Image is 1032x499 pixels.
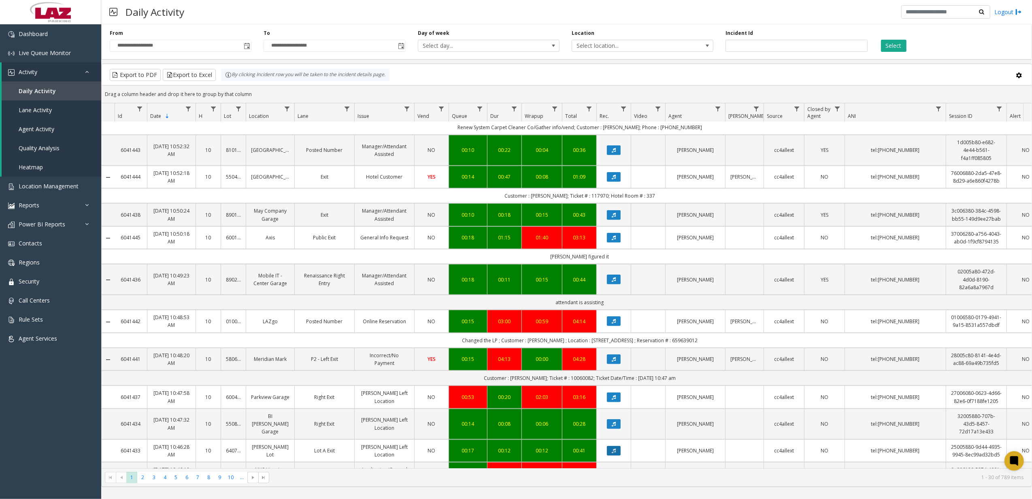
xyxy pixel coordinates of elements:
a: Posted Number [300,318,349,325]
a: Exit [300,211,349,219]
span: Lane Activity [19,106,52,114]
a: Parker Filter Menu [751,103,762,114]
a: Renaissance Right Entry [300,272,349,287]
a: 890191 [226,211,241,219]
a: 02005a80-472d-4d0d-8190-82a6a8a7967d [951,268,1002,291]
span: Contacts [19,239,42,247]
span: Call Centers [19,296,50,304]
span: Security [19,277,39,285]
span: NO [428,234,436,241]
div: 00:15 [454,318,482,325]
a: cc4allext [769,211,799,219]
a: ANI Filter Menu [933,103,944,114]
a: NO [809,234,840,241]
span: NO [428,147,436,154]
div: 02:03 [527,393,557,401]
a: 10 [201,173,216,181]
a: 6041436 [119,276,142,284]
a: [DATE] 10:49:23 AM [152,272,191,287]
a: Issue Filter Menu [402,103,413,114]
a: tel:[PHONE_NUMBER] [850,393,941,401]
label: Incident Id [726,30,753,37]
button: Select [881,40,906,52]
div: 03:00 [492,318,517,325]
span: Daily Activity [19,87,56,95]
a: Source Filter Menu [792,103,802,114]
a: 00:22 [492,146,517,154]
a: 010052 [226,318,241,325]
a: Agent Filter Menu [713,103,723,114]
a: [PERSON_NAME] [670,234,720,241]
a: cc4allext [769,234,799,241]
span: Select location... [572,40,685,51]
a: 3c006380-384c-4598-bb55-149d9ee27bab [951,207,1002,222]
a: [DATE] 10:52:18 AM [152,169,191,185]
a: Quality Analysis [2,139,101,158]
a: 6041438 [119,211,142,219]
a: 04:28 [567,355,592,363]
a: YES [809,146,840,154]
a: NO [809,420,840,428]
a: [PERSON_NAME] [670,276,720,284]
img: 'icon' [8,298,15,304]
div: 00:18 [454,234,482,241]
a: 10 [201,234,216,241]
span: Heatmap [19,163,43,171]
span: Regions [19,258,40,266]
a: 10 [201,146,216,154]
a: NO [809,355,840,363]
label: To [264,30,270,37]
img: 'icon' [8,336,15,342]
a: [PERSON_NAME] [730,173,759,181]
a: [PERSON_NAME] [730,355,759,363]
a: 32005880-707b-43d5-8457-72d17a13e433 [951,412,1002,436]
div: 00:44 [567,276,592,284]
span: YES [428,356,436,363]
a: tel:[PHONE_NUMBER] [850,318,941,325]
a: tel:[PHONE_NUMBER] [850,234,941,241]
img: 'icon' [8,317,15,323]
span: NO [428,211,436,218]
a: 00:47 [492,173,517,181]
a: cc4allext [769,420,799,428]
span: NO [821,234,828,241]
a: 00:36 [567,146,592,154]
div: 00:04 [527,146,557,154]
a: 00:18 [454,276,482,284]
a: tel:[PHONE_NUMBER] [850,211,941,219]
div: 00:14 [454,420,482,428]
a: YES [809,211,840,219]
a: NO [809,318,840,325]
a: 00:10 [454,211,482,219]
a: cc4allext [769,355,799,363]
a: 00:08 [492,420,517,428]
a: [PERSON_NAME] [670,173,720,181]
a: cc4allext [769,173,799,181]
a: Activity [2,62,101,81]
a: Queue Filter Menu [475,103,485,114]
a: General Info Request [360,234,409,241]
a: 550802 [226,420,241,428]
span: Quality Analysis [19,144,60,152]
a: 00:43 [567,211,592,219]
img: 'icon' [8,31,15,38]
a: Manager/Attendant Assisted [360,143,409,158]
a: Lane Filter Menu [342,103,353,114]
a: Daily Activity [2,81,101,100]
a: 00:53 [454,393,482,401]
img: logout [1015,8,1022,16]
a: 01:40 [527,234,557,241]
a: 00:06 [527,420,557,428]
a: tel:[PHONE_NUMBER] [850,355,941,363]
a: Manager/Attendant Assisted [360,207,409,222]
a: [DATE] 10:47:58 AM [152,389,191,405]
a: 00:15 [454,355,482,363]
a: Incorrect/No Payment [360,352,409,367]
button: Export to Excel [163,69,216,81]
a: Public Exit [300,234,349,241]
span: Toggle popup [396,40,405,51]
